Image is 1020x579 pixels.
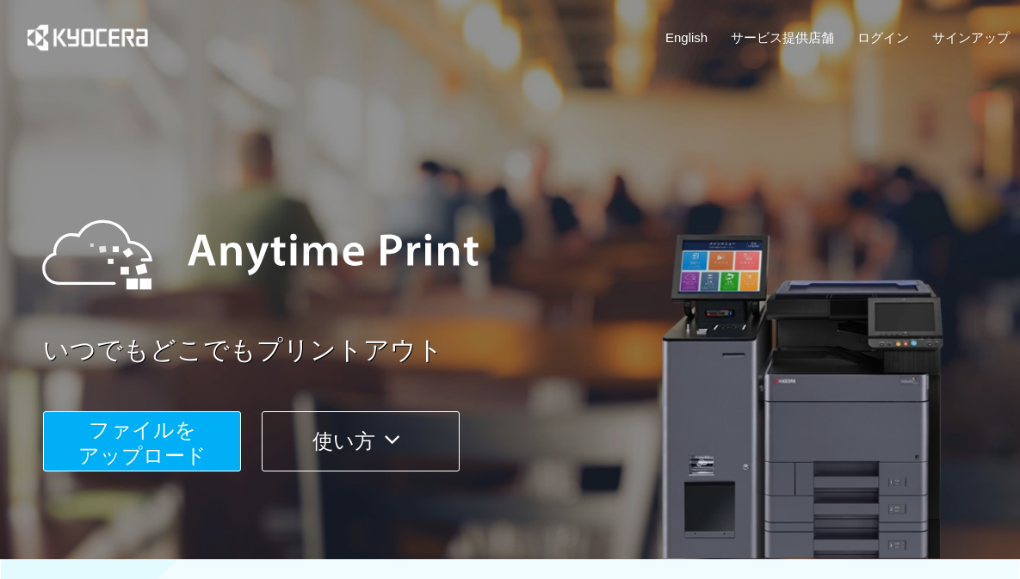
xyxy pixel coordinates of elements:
[262,411,460,471] button: 使い方
[78,418,207,467] span: ファイルを ​​アップロード
[665,28,708,46] a: English
[731,28,834,46] a: サービス提供店舗
[43,411,241,471] button: ファイルを​​アップロード
[43,332,1020,369] a: いつでもどこでもプリントアウト
[857,28,909,46] a: ログイン
[932,28,1010,46] a: サインアップ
